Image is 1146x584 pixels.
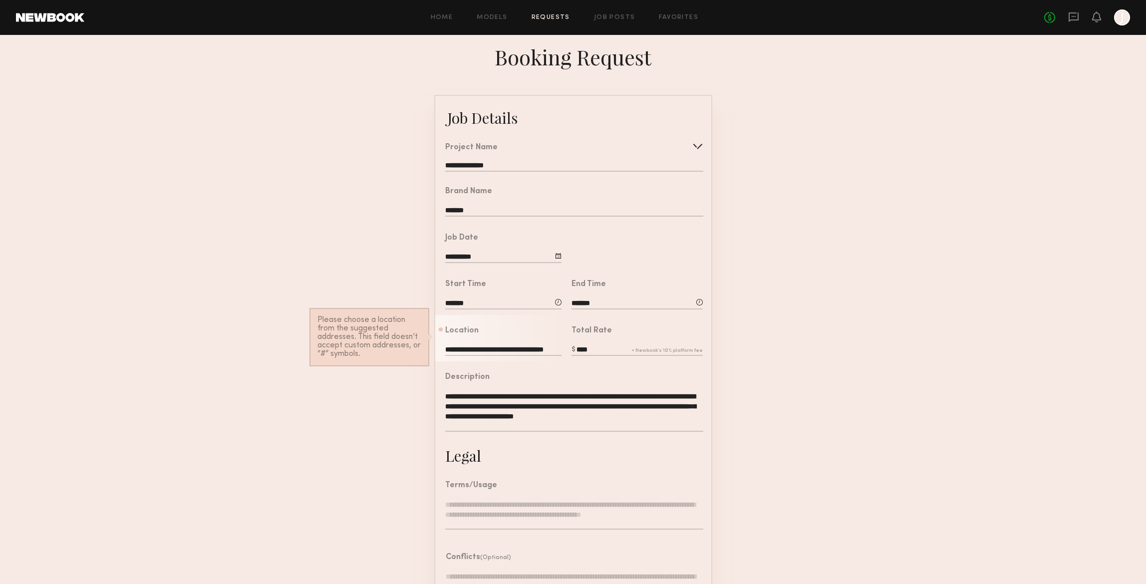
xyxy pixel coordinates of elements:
[447,108,518,128] div: Job Details
[594,14,635,21] a: Job Posts
[445,482,497,490] div: Terms/Usage
[445,281,486,289] div: Start Time
[572,327,612,335] div: Total Rate
[532,14,570,21] a: Requests
[445,188,492,196] div: Brand Name
[445,327,479,335] div: Location
[659,14,698,21] a: Favorites
[572,281,606,289] div: End Time
[431,14,453,21] a: Home
[445,144,498,152] div: Project Name
[317,316,421,358] div: Please choose a location from the suggested addresses. This field doesn’t accept custom addresses...
[1114,9,1130,25] a: J
[445,446,481,466] div: Legal
[495,43,651,71] div: Booking Request
[480,555,511,561] span: (Optional)
[445,373,490,381] div: Description
[445,234,478,242] div: Job Date
[446,554,511,562] header: Conflicts
[477,14,507,21] a: Models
